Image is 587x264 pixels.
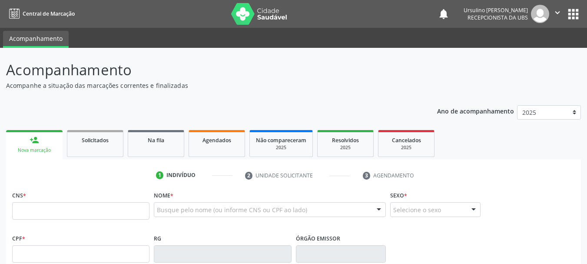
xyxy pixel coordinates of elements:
[531,5,549,23] img: img
[154,232,161,245] label: RG
[6,7,75,21] a: Central de Marcação
[390,189,407,202] label: Sexo
[385,144,428,151] div: 2025
[202,137,231,144] span: Agendados
[30,135,39,145] div: person_add
[437,105,514,116] p: Ano de acompanhamento
[468,14,528,21] span: Recepcionista da UBS
[332,137,359,144] span: Resolvidos
[296,232,340,245] label: Órgão emissor
[393,205,441,214] span: Selecione o sexo
[12,189,26,202] label: CNS
[324,144,367,151] div: 2025
[166,171,196,179] div: Indivíduo
[566,7,581,22] button: apps
[549,5,566,23] button: 
[438,8,450,20] button: notifications
[256,144,306,151] div: 2025
[148,137,164,144] span: Na fila
[553,8,562,17] i: 
[3,31,69,48] a: Acompanhamento
[156,171,164,179] div: 1
[392,137,421,144] span: Cancelados
[6,59,408,81] p: Acompanhamento
[256,137,306,144] span: Não compareceram
[154,189,173,202] label: Nome
[82,137,109,144] span: Solicitados
[6,81,408,90] p: Acompanhe a situação das marcações correntes e finalizadas
[157,205,307,214] span: Busque pelo nome (ou informe CNS ou CPF ao lado)
[464,7,528,14] div: Ursulino [PERSON_NAME]
[23,10,75,17] span: Central de Marcação
[12,147,56,154] div: Nova marcação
